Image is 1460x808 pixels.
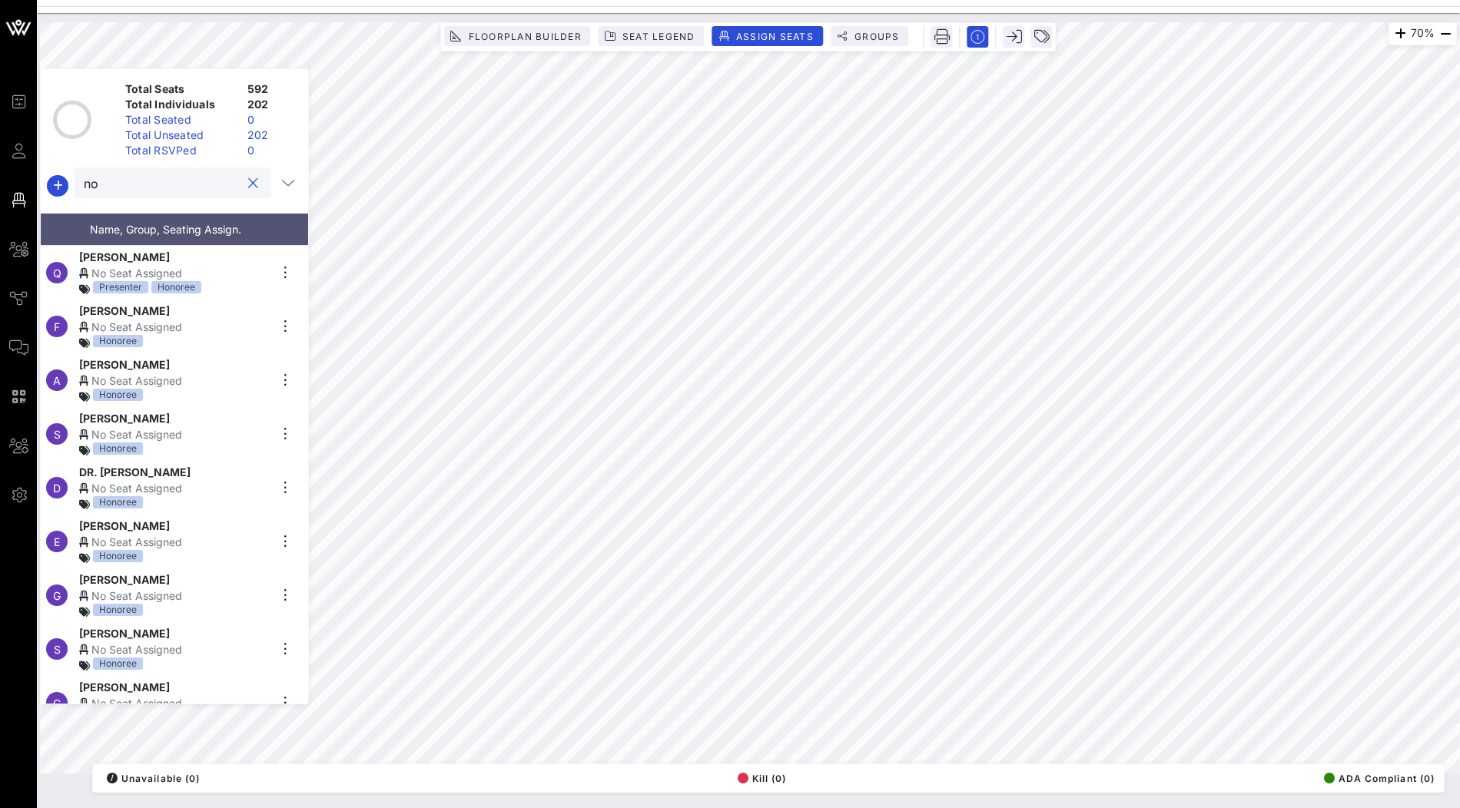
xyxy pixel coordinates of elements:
div: No Seat Assigned [79,534,268,550]
span: [PERSON_NAME] [79,356,170,373]
div: 202 [241,97,302,112]
span: [PERSON_NAME] [79,249,170,265]
span: [PERSON_NAME] [79,625,170,641]
div: No Seat Assigned [79,480,268,496]
span: Name, Group, Seating Assign. [90,223,241,236]
span: ADA Compliant (0) [1324,773,1435,784]
div: No Seat Assigned [79,588,268,604]
div: Honoree [93,550,143,562]
div: 592 [241,81,302,97]
button: Groups [831,26,909,46]
div: Honoree [93,389,143,401]
span: Groups [854,31,900,42]
button: Floorplan Builder [444,26,590,46]
div: Total RSVPed [119,143,241,158]
div: Honoree [93,335,143,347]
div: / [107,773,118,783]
span: Seat Legend [622,31,695,42]
div: No Seat Assigned [79,319,268,335]
div: No Seat Assigned [79,641,268,657]
div: Honoree [93,442,143,455]
span: D [53,482,61,495]
div: No Seat Assigned [79,426,268,442]
span: Kill (0) [738,773,787,784]
div: Presenter [93,281,148,293]
div: Honoree [93,604,143,616]
div: Total Individuals [119,97,241,112]
span: [PERSON_NAME] [79,571,170,588]
button: Seat Legend [599,26,705,46]
span: Unavailable (0) [107,773,200,784]
span: [PERSON_NAME] [79,518,170,534]
button: /Unavailable (0) [102,767,200,789]
div: 0 [241,112,302,127]
div: Total Seats [119,81,241,97]
span: [PERSON_NAME] [79,303,170,319]
div: Honoree [93,657,143,670]
span: [PERSON_NAME] [79,410,170,426]
span: Q [53,267,61,280]
div: 0 [241,143,302,158]
span: DR. [PERSON_NAME] [79,464,191,480]
div: Honoree [93,496,143,508]
span: A [53,374,61,387]
button: clear icon [248,176,258,191]
div: No Seat Assigned [79,373,268,389]
span: G [53,589,61,602]
span: Assign Seats [735,31,814,42]
button: Kill (0) [733,767,787,789]
span: S [54,428,61,441]
div: Total Unseated [119,127,241,143]
span: C [53,697,61,710]
span: E [54,535,60,548]
button: ADA Compliant (0) [1319,767,1435,789]
div: Total Seated [119,112,241,127]
div: 202 [241,127,302,143]
span: Floorplan Builder [467,31,581,42]
button: Assign Seats [712,26,823,46]
div: Honoree [151,281,201,293]
span: S [54,643,61,656]
span: F [54,320,60,333]
div: No Seat Assigned [79,695,268,711]
div: 70% [1389,22,1457,45]
div: No Seat Assigned [79,265,268,281]
span: [PERSON_NAME] [79,679,170,695]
